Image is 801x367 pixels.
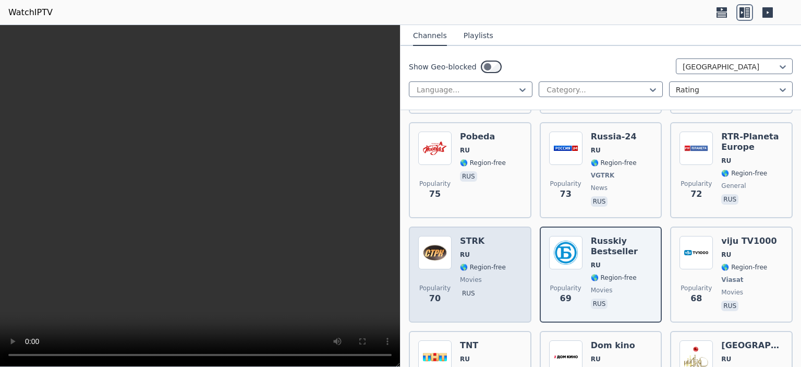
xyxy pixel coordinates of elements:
button: Channels [413,26,447,46]
h6: TNT [460,340,506,351]
span: RU [591,146,601,155]
span: VGTRK [591,171,615,180]
p: rus [460,171,477,182]
h6: STRK [460,236,506,246]
span: 72 [690,188,702,200]
img: Pobeda [418,132,452,165]
span: 🌎 Region-free [721,263,767,271]
span: movies [591,286,613,294]
span: movies [721,288,743,297]
span: Popularity [681,180,712,188]
h6: Russia-24 [591,132,637,142]
span: RU [591,261,601,269]
span: RU [721,355,731,363]
span: 🌎 Region-free [460,159,506,167]
span: Popularity [681,284,712,292]
h6: Russkiy Bestseller [591,236,653,257]
p: rus [460,288,477,299]
span: RU [721,157,731,165]
span: 69 [560,292,572,305]
span: 70 [429,292,441,305]
span: RU [460,355,470,363]
img: RTR-Planeta Europe [679,132,713,165]
span: Popularity [550,284,581,292]
p: rus [591,196,608,207]
span: 75 [429,188,441,200]
p: rus [721,301,738,311]
h6: Dom kino [591,340,637,351]
span: 🌎 Region-free [460,263,506,271]
h6: viju TV1000 [721,236,776,246]
span: 🌎 Region-free [591,274,637,282]
p: rus [721,194,738,205]
span: Popularity [550,180,581,188]
h6: RTR-Planeta Europe [721,132,783,152]
span: Popularity [419,180,451,188]
span: RU [721,251,731,259]
span: 68 [690,292,702,305]
img: Russia-24 [549,132,582,165]
span: 🌎 Region-free [591,159,637,167]
label: Show Geo-blocked [409,62,477,72]
span: Viasat [721,276,743,284]
span: RU [591,355,601,363]
img: STRK [418,236,452,269]
a: WatchIPTV [8,6,53,19]
span: RU [460,251,470,259]
h6: [GEOGRAPHIC_DATA] [721,340,783,351]
span: general [721,182,746,190]
span: news [591,184,608,192]
span: RU [460,146,470,155]
button: Playlists [464,26,493,46]
span: movies [460,276,482,284]
span: Popularity [419,284,451,292]
img: viju TV1000 [679,236,713,269]
p: rus [591,299,608,309]
span: 73 [560,188,572,200]
h6: Pobeda [460,132,506,142]
img: Russkiy Bestseller [549,236,582,269]
span: 🌎 Region-free [721,169,767,177]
